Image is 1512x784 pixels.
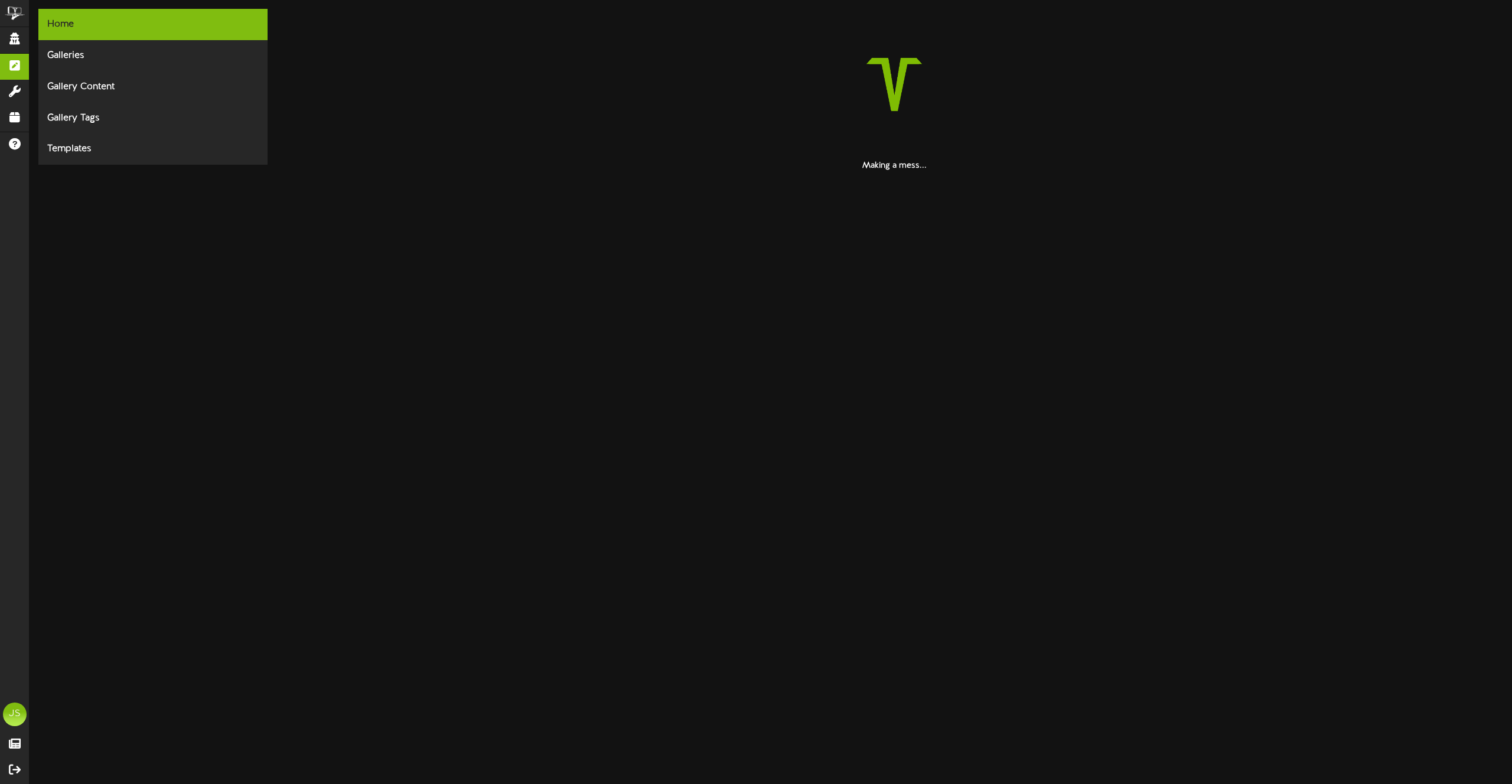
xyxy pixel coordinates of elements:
[3,703,27,726] div: JS
[38,133,268,165] div: Templates
[38,71,268,103] div: Gallery Content
[819,9,970,160] img: loading-spinner-5.png
[38,103,268,134] div: Gallery Tags
[38,9,268,40] div: Home
[862,161,927,170] strong: Making a mess...
[38,40,268,71] div: Galleries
